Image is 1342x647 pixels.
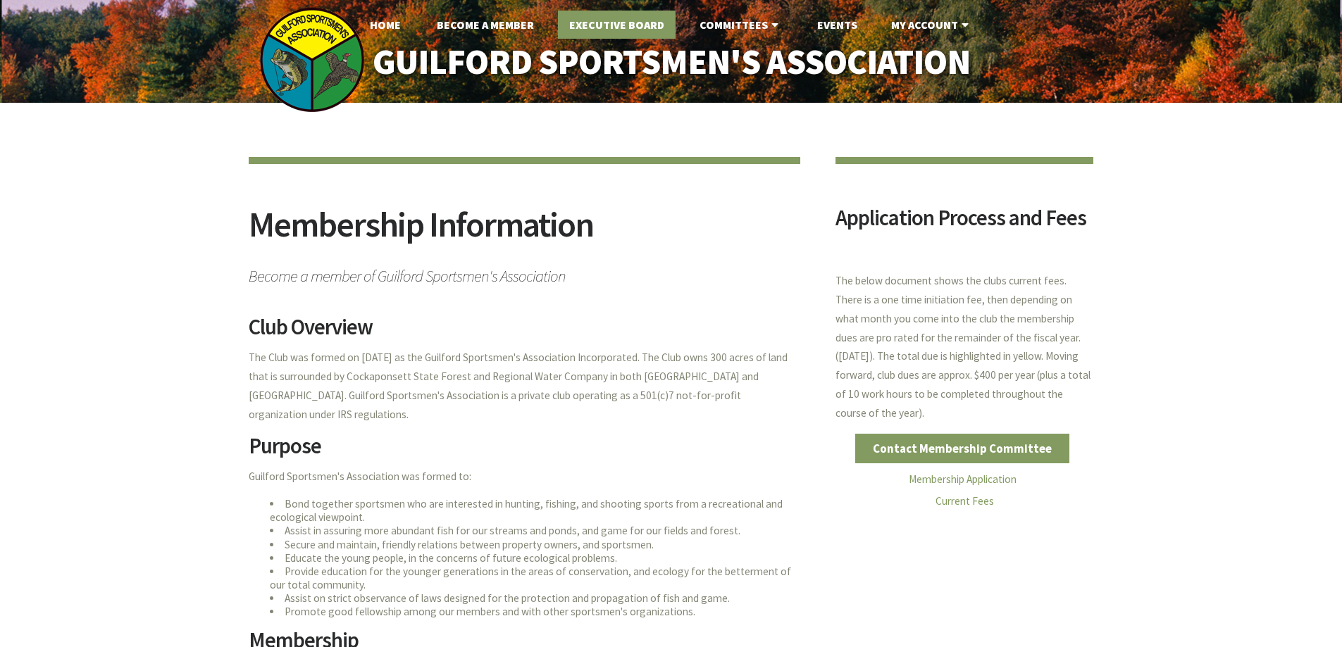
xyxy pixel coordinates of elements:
[425,11,545,39] a: Become A Member
[270,538,800,551] li: Secure and maintain, friendly relations between property owners, and sportsmen.
[806,11,869,39] a: Events
[249,260,800,284] span: Become a member of Guilford Sportsmen's Association
[270,591,800,605] li: Assist on strict observance of laws designed for the protection and propagation of fish and game.
[270,551,800,565] li: Educate the young people, in the concerns of future ecological problems.
[249,316,800,348] h2: Club Overview
[936,494,994,508] a: Current Fees
[855,434,1070,463] a: Contact Membership Committee
[270,565,800,591] li: Provide education for the younger generations in the areas of conservation, and ecology for the b...
[270,605,800,618] li: Promote good fellowship among our members and with other sportsmen's organizations.
[249,348,800,424] p: The Club was formed on [DATE] as the Guilford Sportsmen's Association Incorporated. The Club owns...
[270,497,800,524] li: Bond together sportsmen who are interested in hunting, fishing, and shooting sports from a recrea...
[342,32,1000,92] a: Guilford Sportsmen's Association
[359,11,412,39] a: Home
[270,524,800,537] li: Assist in assuring more abundant fish for our streams and ponds, and game for our fields and forest.
[249,207,800,260] h2: Membership Information
[249,467,800,486] p: Guilford Sportsmen's Association was formed to:
[880,11,983,39] a: My Account
[909,472,1017,486] a: Membership Application
[835,272,1094,423] p: The below document shows the clubs current fees. There is a one time initiation fee, then dependi...
[558,11,676,39] a: Executive Board
[688,11,793,39] a: Committees
[259,7,365,113] img: logo_sm.png
[249,435,800,467] h2: Purpose
[835,207,1094,239] h2: Application Process and Fees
